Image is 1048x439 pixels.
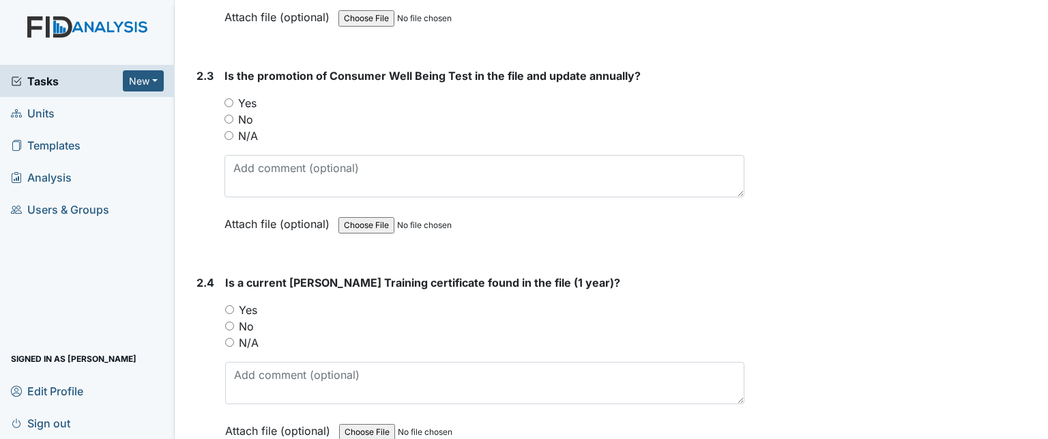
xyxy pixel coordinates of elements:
label: N/A [238,128,258,144]
span: Signed in as [PERSON_NAME] [11,348,136,369]
label: 2.3 [196,68,214,84]
a: Tasks [11,73,123,89]
label: Attach file (optional) [225,415,336,439]
input: N/A [224,131,233,140]
label: No [239,318,254,335]
label: Yes [239,302,257,318]
button: New [123,70,164,91]
label: 2.4 [196,274,214,291]
input: No [225,322,234,330]
span: Is a current [PERSON_NAME] Training certificate found in the file (1 year)? [225,276,620,289]
label: Attach file (optional) [224,1,335,25]
label: N/A [239,335,259,351]
input: Yes [225,305,234,314]
label: Attach file (optional) [224,208,335,232]
span: Sign out [11,412,70,434]
span: Templates [11,134,81,156]
label: Yes [238,95,257,111]
input: Yes [224,98,233,107]
input: No [224,115,233,124]
span: Analysis [11,167,72,188]
span: Units [11,102,55,124]
span: Is the promotion of Consumer Well Being Test in the file and update annually? [224,69,641,83]
label: No [238,111,253,128]
span: Users & Groups [11,199,109,220]
input: N/A [225,338,234,347]
span: Edit Profile [11,380,83,401]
